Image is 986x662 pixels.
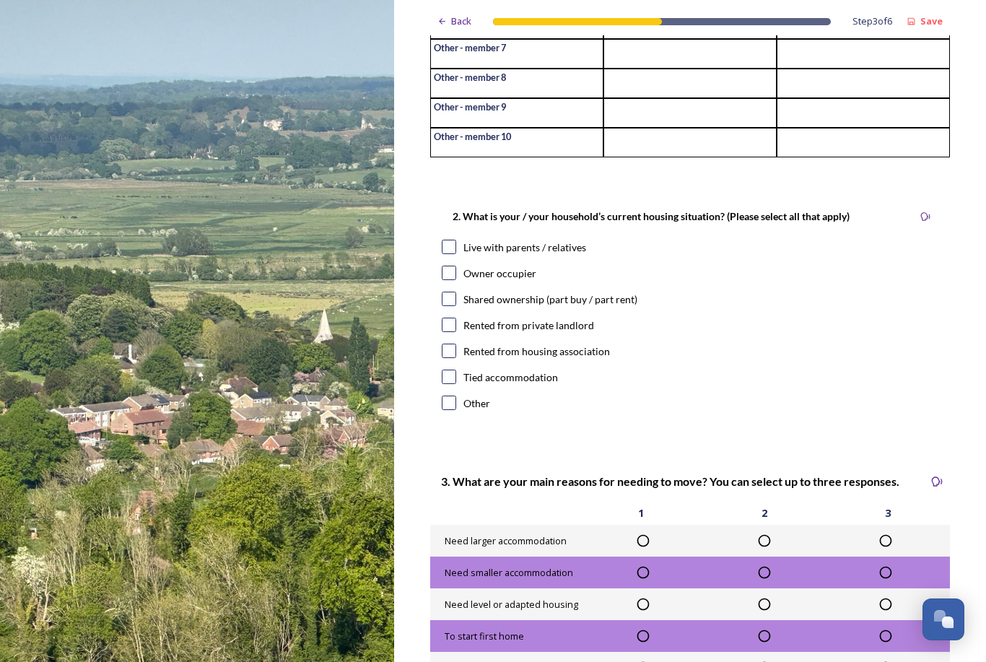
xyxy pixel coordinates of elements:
[463,396,490,411] div: Other
[463,292,637,307] div: Shared ownership (part buy / part rent)
[463,370,558,385] div: Tied accommodation
[463,266,536,281] div: Owner occupier
[441,474,899,488] strong: 3. What are your main reasons for needing to move? You can select up to three responses.
[430,71,506,83] span: Other - member 8
[463,318,594,333] div: Rented from private landlord
[445,630,524,643] span: To start first home
[920,14,943,27] strong: Save
[430,42,506,53] span: Other - member 7
[445,566,573,579] span: Need smaller accommodation
[453,210,850,222] strong: 2. What is your / your household’s current housing situation? (Please select all that apply)
[451,14,471,28] span: Back
[762,505,767,521] span: 2
[463,344,610,359] div: Rented from housing association
[922,598,964,640] button: Open Chat
[445,534,567,547] span: Need larger accommodation
[430,131,511,142] span: Other - member 10
[885,505,891,521] span: 3
[638,505,644,521] span: 1
[430,101,506,113] span: Other - member 9
[445,598,578,611] span: Need level or adapted housing
[852,14,892,28] span: Step 3 of 6
[463,240,586,255] div: Live with parents / relatives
